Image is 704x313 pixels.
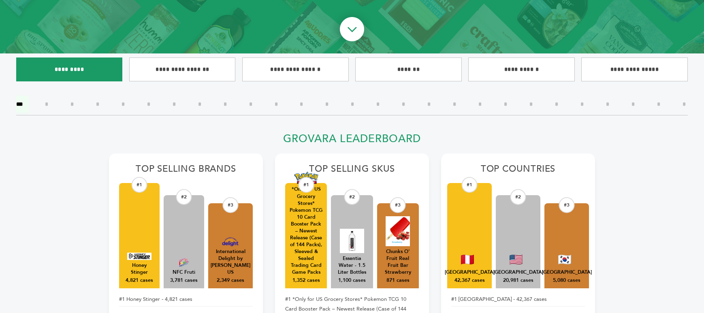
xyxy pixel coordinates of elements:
div: Essentia Water - 1.5 Liter Bottles [335,255,369,276]
div: #3 [559,197,575,213]
h2: Top Selling SKUs [285,164,419,179]
h2: Top Countries [451,164,585,179]
div: 1,352 cases [292,277,320,284]
div: United States [493,269,543,276]
img: *Only for US Grocery Stores* Pokemon TCG 10 Card Booster Pack – Newest Release (Case of 144 Packs... [294,172,318,184]
div: 871 cases [386,277,410,284]
div: #2 [510,189,526,205]
div: #1 [462,177,478,193]
div: 5,080 cases [553,277,580,284]
h2: Grovara Leaderboard [109,132,595,150]
h2: Top Selling Brands [119,164,253,179]
div: Honey Stinger [123,262,156,276]
img: ourBrandsHeroArrow.png [331,9,373,52]
div: 3,781 cases [170,277,198,284]
li: #1 Honey Stinger - 4,821 cases [119,292,253,307]
div: Chunks O' Fruit Real Fruit Bar Strawberry [381,248,415,276]
img: International Delight by Danone US [218,237,243,246]
li: #1 [GEOGRAPHIC_DATA] - 42,367 cases [451,292,585,307]
img: Honey Stinger [127,253,151,260]
img: NFC Fruti [172,258,196,267]
div: #2 [176,189,192,205]
img: United States Flag [510,255,523,264]
div: 4,821 cases [126,277,153,284]
div: 2,349 cases [217,277,244,284]
div: South Korea [542,269,592,276]
div: Peru [445,269,495,276]
div: 1,100 cases [338,277,366,284]
img: Chunks O' Fruit Real Fruit Bar Strawberry [386,216,410,246]
div: #3 [223,197,239,213]
div: International Delight by [PERSON_NAME] US [211,248,250,276]
img: Essentia Water - 1.5 Liter Bottles [340,229,364,253]
div: #3 [390,197,406,213]
img: South Korea Flag [558,255,571,264]
div: 20,981 cases [503,277,533,284]
div: #1 [298,177,314,193]
div: NFC Fruti [173,269,195,276]
div: *Only for US Grocery Stores* Pokemon TCG 10 Card Booster Pack – Newest Release (Case of 144 Packs... [289,186,323,276]
div: #2 [344,189,360,205]
img: Peru Flag [461,255,474,264]
div: #1 [132,177,147,193]
div: 42,367 cases [454,277,485,284]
